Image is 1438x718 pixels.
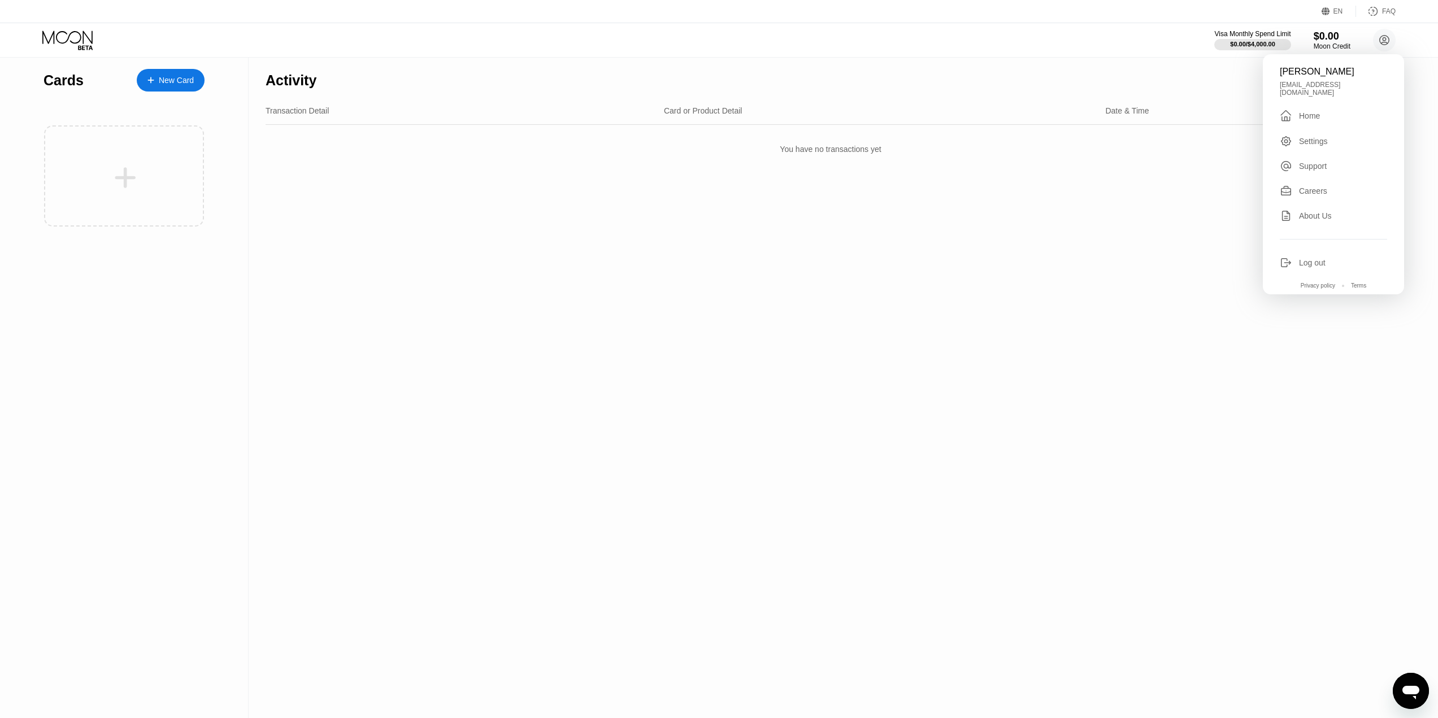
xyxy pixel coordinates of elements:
div: Cards [44,72,84,89]
div: $0.00 / $4,000.00 [1230,41,1275,47]
div: About Us [1280,210,1387,222]
div: $0.00 [1314,31,1350,42]
iframe: Button to launch messaging window [1393,673,1429,709]
div: You have no transactions yet [266,133,1396,165]
div:  [1280,109,1292,123]
div: Support [1299,162,1327,171]
div: New Card [159,76,194,85]
div: Privacy policy [1301,282,1335,289]
div: Support [1280,160,1387,172]
div: Home [1299,111,1320,120]
div: Careers [1280,185,1387,197]
div: Card or Product Detail [664,106,742,115]
div: Transaction Detail [266,106,329,115]
div: Date & Time [1105,106,1149,115]
div: FAQ [1382,7,1396,15]
div: Log out [1280,256,1387,269]
div: [PERSON_NAME] [1280,67,1387,77]
div: Log out [1299,258,1326,267]
div: [EMAIL_ADDRESS][DOMAIN_NAME] [1280,81,1387,97]
div: $0.00Moon Credit [1314,31,1350,50]
div: Settings [1299,137,1328,146]
div: Settings [1280,135,1387,147]
div: EN [1322,6,1356,17]
div: Activity [266,72,316,89]
div: About Us [1299,211,1332,220]
div: EN [1333,7,1343,15]
div: New Card [137,69,205,92]
div: Terms [1351,282,1366,289]
div: FAQ [1356,6,1396,17]
div: Moon Credit [1314,42,1350,50]
div: Careers [1299,186,1327,195]
div: Home [1280,109,1387,123]
div: Visa Monthly Spend Limit [1214,30,1291,38]
div: Visa Monthly Spend Limit$0.00/$4,000.00 [1214,30,1291,50]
